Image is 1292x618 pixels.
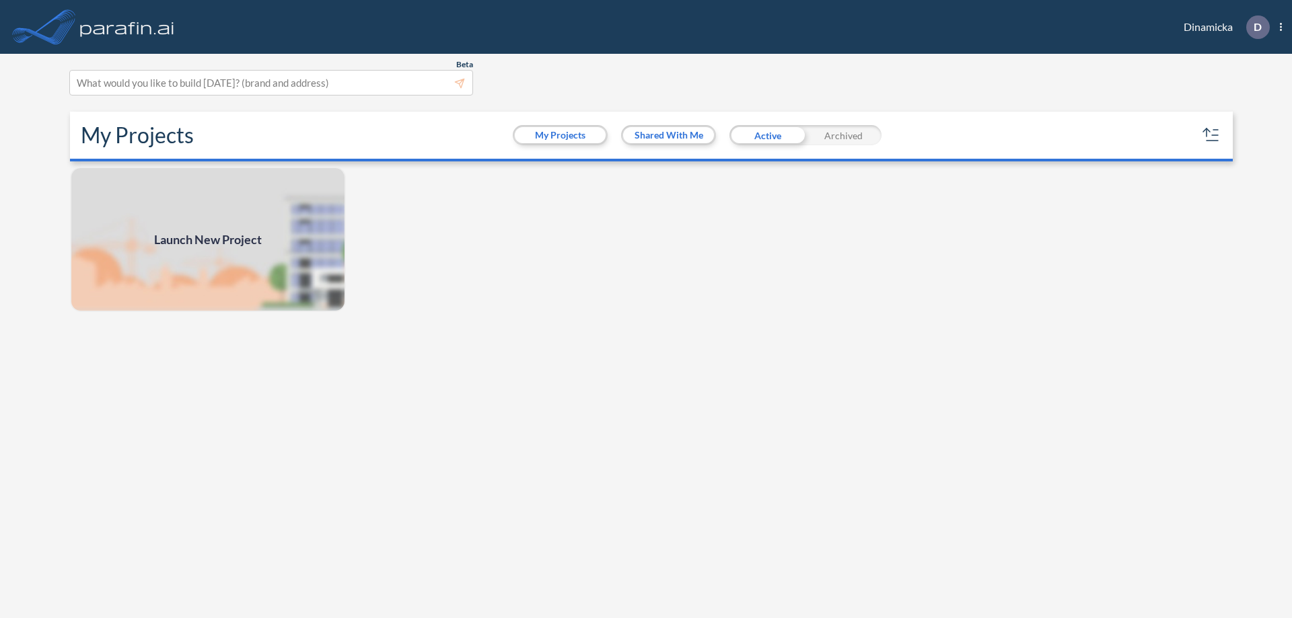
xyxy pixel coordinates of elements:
[1163,15,1282,39] div: Dinamicka
[729,125,805,145] div: Active
[805,125,882,145] div: Archived
[154,231,262,249] span: Launch New Project
[70,167,346,312] img: add
[1254,21,1262,33] p: D
[515,127,606,143] button: My Projects
[456,59,473,70] span: Beta
[77,13,177,40] img: logo
[1200,124,1222,146] button: sort
[70,167,346,312] a: Launch New Project
[81,122,194,148] h2: My Projects
[623,127,714,143] button: Shared With Me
